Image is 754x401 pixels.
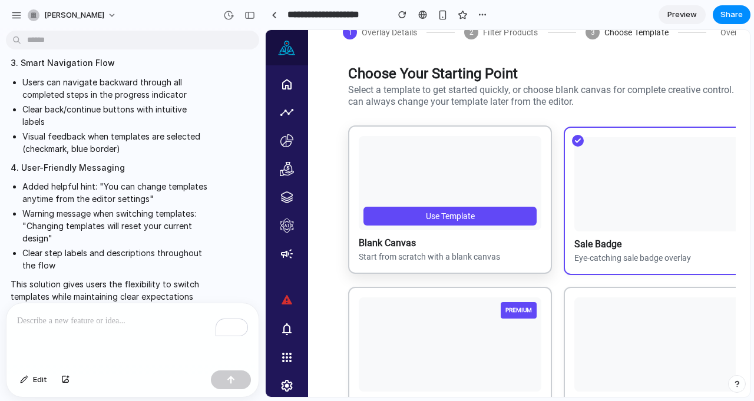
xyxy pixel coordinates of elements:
[720,9,743,21] span: Share
[44,9,104,21] span: [PERSON_NAME]
[22,103,207,128] li: Clear back/continue buttons with intuitive labels
[6,303,259,366] div: To enrich screen reader interactions, please activate Accessibility in Grammarly extension settings
[93,221,276,233] p: Start from scratch with a blank canvas
[667,9,697,21] span: Preview
[14,370,53,389] button: Edit
[98,177,271,195] button: Use Template
[22,180,207,205] li: Added helpful hint: "You can change templates anytime from the editor settings"
[82,38,502,49] h2: Choose Your Starting Point
[82,54,502,78] p: Select a template to get started quickly, or choose blank canvas for complete creative control. Y...
[22,207,207,244] li: Warning message when switching templates: "Changing templates will reset your current design"
[11,58,115,68] strong: 3. Smart Navigation Flow
[11,163,125,173] strong: 4. User-Friendly Messaging
[22,247,207,271] li: Clear step labels and descriptions throughout the flow
[33,374,47,386] span: Edit
[713,5,750,24] button: Share
[309,223,491,234] p: Eye-catching sale badge overlay
[22,76,207,101] li: Users can navigate backward through all completed steps in the progress indicator
[309,208,491,220] h3: Sale Badge
[11,278,207,315] p: This solution gives users the flexibility to switch templates while maintaining clear expectation...
[93,207,276,219] h3: Blank Canvas
[23,6,123,25] button: [PERSON_NAME]
[266,30,750,397] iframe: To enrich screen reader interactions, please activate Accessibility in Grammarly extension settings
[22,130,207,155] li: Visual feedback when templates are selected (checkmark, blue border)
[659,5,706,24] a: Preview
[235,272,271,289] div: PREMIUM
